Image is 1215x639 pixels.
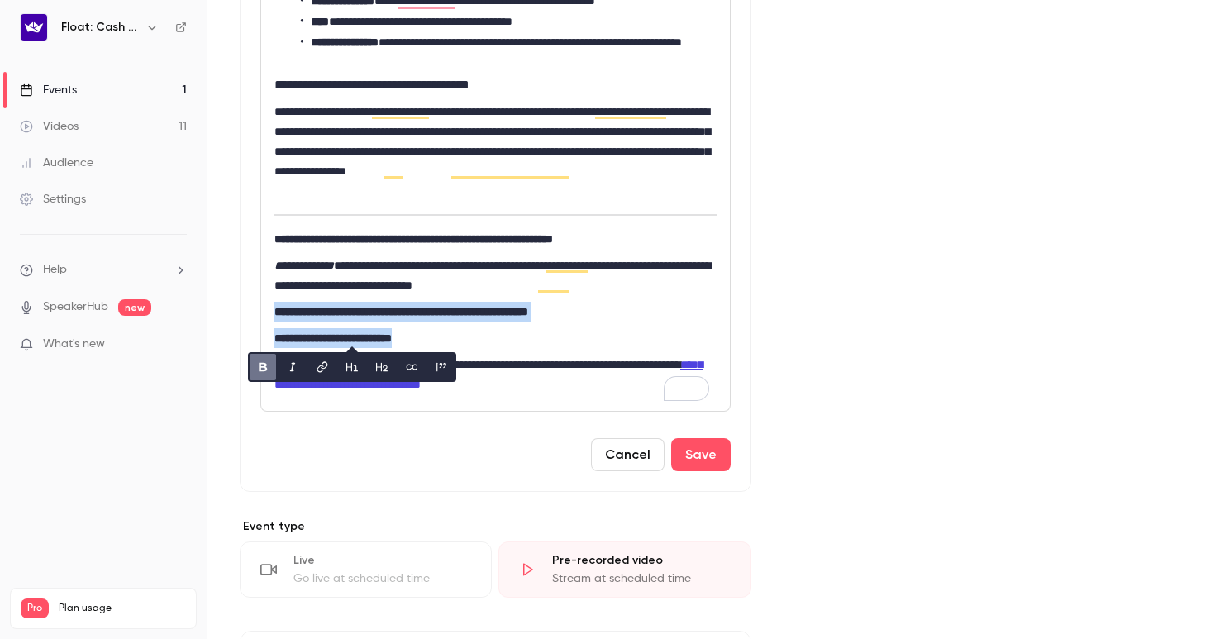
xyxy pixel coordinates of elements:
span: Pro [21,598,49,618]
button: blockquote [428,354,455,380]
img: Float: Cash Flow Intelligence Series [21,14,47,41]
div: Pre-recorded videoStream at scheduled time [498,541,750,598]
div: Settings [20,191,86,207]
div: Events [20,82,77,98]
span: What's new [43,336,105,353]
div: Pre-recorded video [552,552,730,569]
button: italic [279,354,306,380]
button: Cancel [591,438,665,471]
button: bold [250,354,276,380]
p: Event type [240,518,751,535]
span: Plan usage [59,602,186,615]
li: help-dropdown-opener [20,261,187,279]
span: new [118,299,151,316]
h6: Float: Cash Flow Intelligence Series [61,19,139,36]
button: link [309,354,336,380]
div: Stream at scheduled time [552,570,730,587]
div: LiveGo live at scheduled time [240,541,492,598]
div: Audience [20,155,93,171]
span: Help [43,261,67,279]
a: SpeakerHub [43,298,108,316]
div: Videos [20,118,79,135]
div: Live [293,552,471,569]
button: Save [671,438,731,471]
div: Go live at scheduled time [293,570,471,587]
